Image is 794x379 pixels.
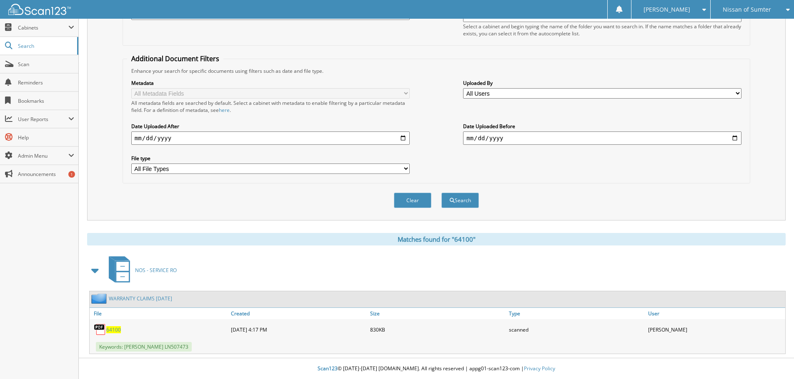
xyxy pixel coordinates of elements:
label: Date Uploaded After [131,123,410,130]
div: Matches found for "64100" [87,233,786,245]
input: start [131,131,410,145]
a: Size [368,308,507,319]
span: Admin Menu [18,152,68,159]
label: Date Uploaded Before [463,123,741,130]
span: Reminders [18,79,74,86]
a: User [646,308,785,319]
span: User Reports [18,116,68,123]
a: WARRANTY CLAIMS [DATE] [109,295,172,302]
a: NOS - SERVICE RO [104,254,177,287]
span: Scan123 [318,365,338,372]
a: File [90,308,229,319]
img: folder2.png [91,293,109,304]
div: All metadata fields are searched by default. Select a cabinet with metadata to enable filtering b... [131,99,410,114]
a: 64100 [106,326,121,333]
span: Scan [18,61,74,68]
a: Created [229,308,368,319]
span: Keywords: [PERSON_NAME] LN507473 [96,342,192,352]
span: Cabinets [18,24,68,31]
legend: Additional Document Filters [127,54,223,63]
a: Type [507,308,646,319]
button: Clear [394,193,431,208]
span: Announcements [18,171,74,178]
a: Privacy Policy [524,365,555,372]
div: Enhance your search for specific documents using filters such as date and file type. [127,67,746,74]
div: 830KB [368,321,507,338]
span: Bookmarks [18,97,74,104]
div: 1 [68,171,75,178]
div: © [DATE]-[DATE] [DOMAIN_NAME]. All rights reserved | appg01-scan123-com | [79,359,794,379]
label: Uploaded By [463,79,741,87]
div: scanned [507,321,646,338]
span: Search [18,42,73,50]
span: NOS - SERVICE RO [135,267,177,274]
iframe: Chat Widget [752,339,794,379]
label: Metadata [131,79,410,87]
div: [PERSON_NAME] [646,321,785,338]
img: PDF.png [94,323,106,336]
span: [PERSON_NAME] [644,7,690,12]
span: Nissan of Sumter [723,7,771,12]
img: scan123-logo-white.svg [8,4,71,15]
button: Search [441,193,479,208]
a: here [219,107,230,114]
div: Select a cabinet and begin typing the name of the folder you want to search in. If the name match... [463,23,741,37]
input: end [463,131,741,145]
label: File type [131,155,410,162]
div: [DATE] 4:17 PM [229,321,368,338]
span: Help [18,134,74,141]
